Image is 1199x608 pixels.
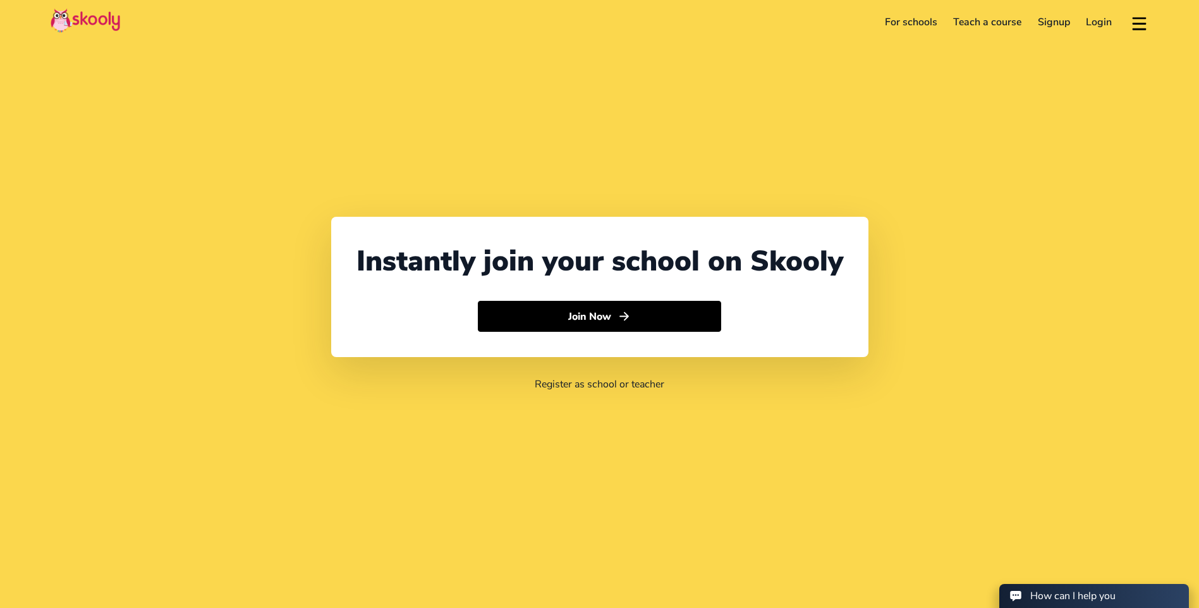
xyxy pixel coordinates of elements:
img: Skooly [51,8,120,33]
a: Signup [1030,12,1078,32]
a: For schools [877,12,946,32]
div: Instantly join your school on Skooly [356,242,843,281]
a: Register as school or teacher [535,377,664,391]
a: Login [1078,12,1121,32]
button: Join Nowarrow forward outline [478,301,721,332]
a: Teach a course [945,12,1030,32]
button: menu outline [1130,12,1148,33]
ion-icon: arrow forward outline [618,310,631,323]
